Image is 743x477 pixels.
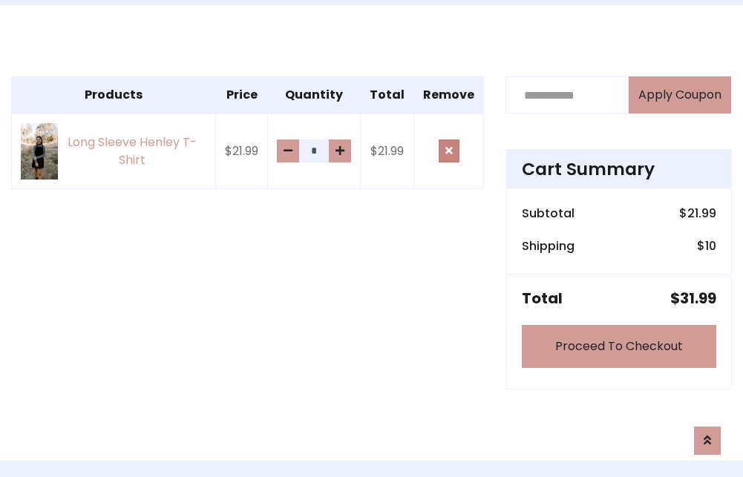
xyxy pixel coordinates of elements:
h4: Cart Summary [522,159,716,180]
span: 10 [705,237,716,254]
button: Apply Coupon [629,76,731,114]
h6: $ [679,206,716,220]
th: Total [361,77,414,114]
a: Long Sleeve Henley T-Shirt [21,123,206,179]
h6: $ [697,239,716,253]
a: Proceed To Checkout [522,325,716,368]
th: Remove [414,77,484,114]
h5: Total [522,289,563,307]
span: 31.99 [680,288,716,309]
h6: Subtotal [522,206,575,220]
td: $21.99 [216,114,268,188]
th: Price [216,77,268,114]
span: 21.99 [687,205,716,222]
th: Products [12,77,216,114]
h6: Shipping [522,239,575,253]
td: $21.99 [361,114,414,188]
th: Quantity [268,77,361,114]
h5: $ [670,289,716,307]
